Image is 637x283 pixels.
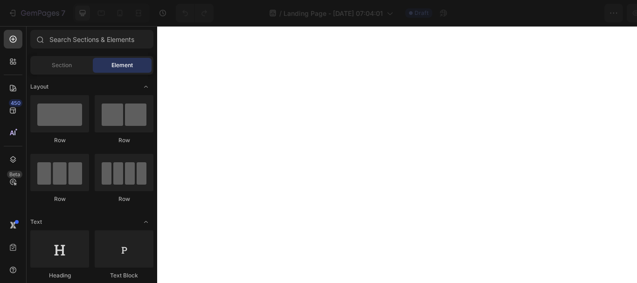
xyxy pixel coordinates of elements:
[4,4,69,22] button: 7
[583,8,606,18] div: Publish
[157,26,637,283] iframe: Design area
[548,9,564,17] span: Save
[95,195,153,203] div: Row
[95,271,153,280] div: Text Block
[30,83,48,91] span: Layout
[61,7,65,19] p: 7
[9,99,22,107] div: 450
[30,136,89,145] div: Row
[540,4,571,22] button: Save
[284,8,383,18] span: Landing Page - [DATE] 07:04:01
[138,214,153,229] span: Toggle open
[30,271,89,280] div: Heading
[138,79,153,94] span: Toggle open
[7,171,22,178] div: Beta
[95,136,153,145] div: Row
[415,9,429,17] span: Draft
[30,218,42,226] span: Text
[30,195,89,203] div: Row
[111,61,133,69] span: Element
[575,4,614,22] button: Publish
[279,8,282,18] span: /
[52,61,72,69] span: Section
[30,30,153,48] input: Search Sections & Elements
[176,4,214,22] div: Undo/Redo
